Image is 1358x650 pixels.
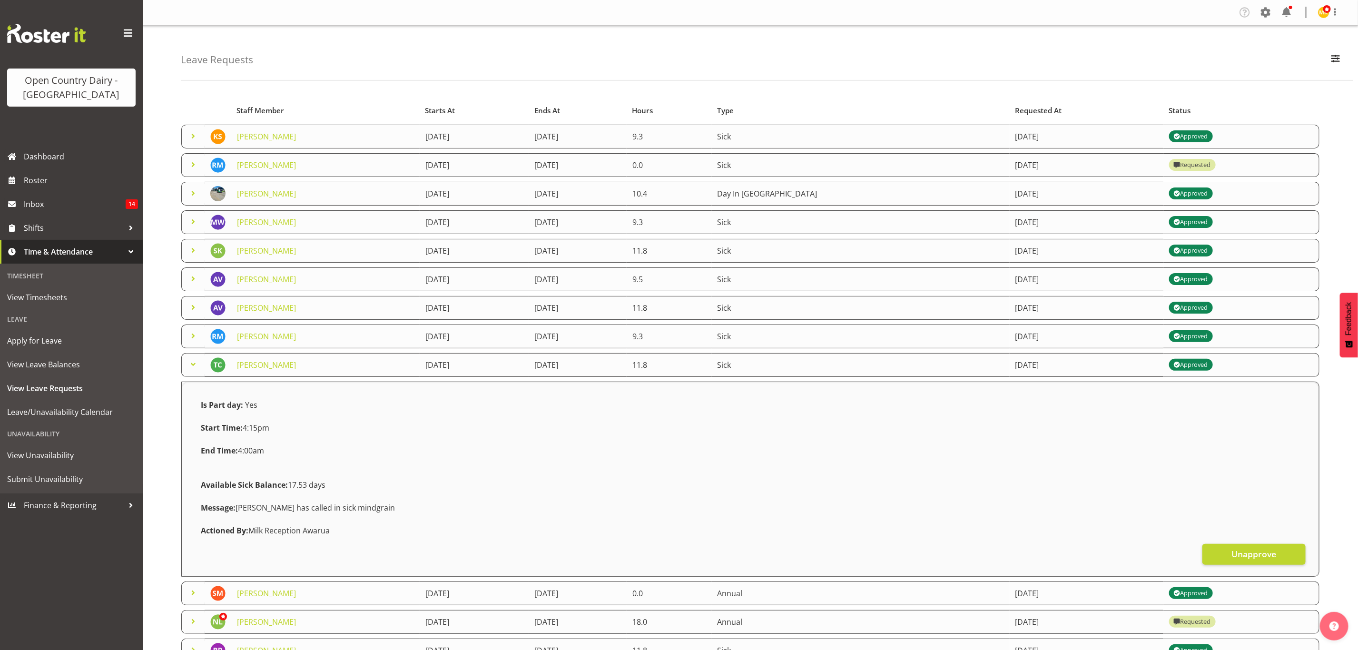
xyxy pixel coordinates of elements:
img: help-xxl-2.png [1329,621,1339,631]
span: Dashboard [24,149,138,164]
div: Unavailability [2,424,140,443]
a: View Timesheets [2,286,140,309]
td: [DATE] [420,296,529,320]
img: rick-murphy11702.jpg [210,329,226,344]
span: View Leave Balances [7,357,136,372]
span: View Leave Requests [7,381,136,395]
a: [PERSON_NAME] [237,246,296,256]
div: [PERSON_NAME] has called in sick mindgrain [195,496,1306,519]
td: [DATE] [529,125,627,148]
td: [DATE] [529,267,627,291]
button: Filter Employees [1326,49,1346,70]
div: Milk Reception Awarua [195,519,1306,542]
td: [DATE] [420,267,529,291]
td: [DATE] [420,182,529,206]
td: 9.5 [627,267,712,291]
span: Ends At [534,105,560,116]
td: [DATE] [1010,610,1163,634]
h4: Leave Requests [181,54,253,65]
td: [DATE] [1010,296,1163,320]
div: Approved [1174,131,1208,142]
div: Open Country Dairy - [GEOGRAPHIC_DATA] [17,73,126,102]
td: 10.4 [627,182,712,206]
td: [DATE] [420,581,529,605]
td: 9.3 [627,210,712,234]
td: [DATE] [529,153,627,177]
a: [PERSON_NAME] [237,303,296,313]
img: milk-reception-awarua7542.jpg [1318,7,1329,18]
td: [DATE] [1010,210,1163,234]
span: Status [1169,105,1191,116]
span: Requested At [1015,105,1062,116]
span: Staff Member [236,105,284,116]
td: [DATE] [1010,353,1163,377]
img: Rosterit website logo [7,24,86,43]
a: Submit Unavailability [2,467,140,491]
img: matthew-welland7423.jpg [210,215,226,230]
td: Sick [712,267,1010,291]
span: Yes [245,400,257,410]
td: Sick [712,239,1010,263]
td: [DATE] [420,153,529,177]
span: Unapprove [1231,548,1276,560]
span: Submit Unavailability [7,472,136,486]
td: [DATE] [529,182,627,206]
button: Feedback - Show survey [1340,293,1358,357]
td: 18.0 [627,610,712,634]
strong: Message: [201,502,236,513]
img: shaun-mcnaught7476.jpg [210,586,226,601]
td: [DATE] [420,239,529,263]
div: 17.53 days [195,473,1306,496]
td: Sick [712,325,1010,348]
div: Approved [1174,217,1208,228]
span: Leave/Unavailability Calendar [7,405,136,419]
td: [DATE] [420,325,529,348]
td: [DATE] [1010,239,1163,263]
td: Sick [712,296,1010,320]
a: Apply for Leave [2,329,140,353]
td: [DATE] [420,125,529,148]
img: andy-van-brecht9849.jpg [210,300,226,315]
span: 4:00am [201,445,264,456]
td: 11.8 [627,296,712,320]
td: [DATE] [529,210,627,234]
a: [PERSON_NAME] [237,617,296,627]
a: [PERSON_NAME] [237,188,296,199]
strong: End Time: [201,445,238,456]
span: 4:15pm [201,423,269,433]
td: Sick [712,210,1010,234]
a: [PERSON_NAME] [237,131,296,142]
td: Sick [712,125,1010,148]
div: Timesheet [2,266,140,286]
div: Approved [1174,188,1208,199]
td: 11.8 [627,239,712,263]
strong: Start Time: [201,423,243,433]
span: Shifts [24,221,124,235]
td: [DATE] [1010,581,1163,605]
strong: Is Part day: [201,400,243,410]
td: 0.0 [627,581,712,605]
td: [DATE] [529,610,627,634]
span: 14 [126,199,138,209]
td: 9.3 [627,325,712,348]
a: View Unavailability [2,443,140,467]
span: Hours [632,105,653,116]
td: [DATE] [1010,267,1163,291]
div: Approved [1174,302,1208,314]
span: Starts At [425,105,455,116]
td: 11.8 [627,353,712,377]
a: View Leave Balances [2,353,140,376]
td: [DATE] [420,353,529,377]
div: Approved [1174,359,1208,371]
div: Approved [1174,588,1208,599]
td: Sick [712,353,1010,377]
td: [DATE] [1010,325,1163,348]
span: Roster [24,173,138,187]
div: Approved [1174,274,1208,285]
td: Sick [712,153,1010,177]
span: Inbox [24,197,126,211]
td: [DATE] [529,325,627,348]
img: tony-corr7484.jpg [210,357,226,373]
span: View Unavailability [7,448,136,463]
td: [DATE] [529,239,627,263]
